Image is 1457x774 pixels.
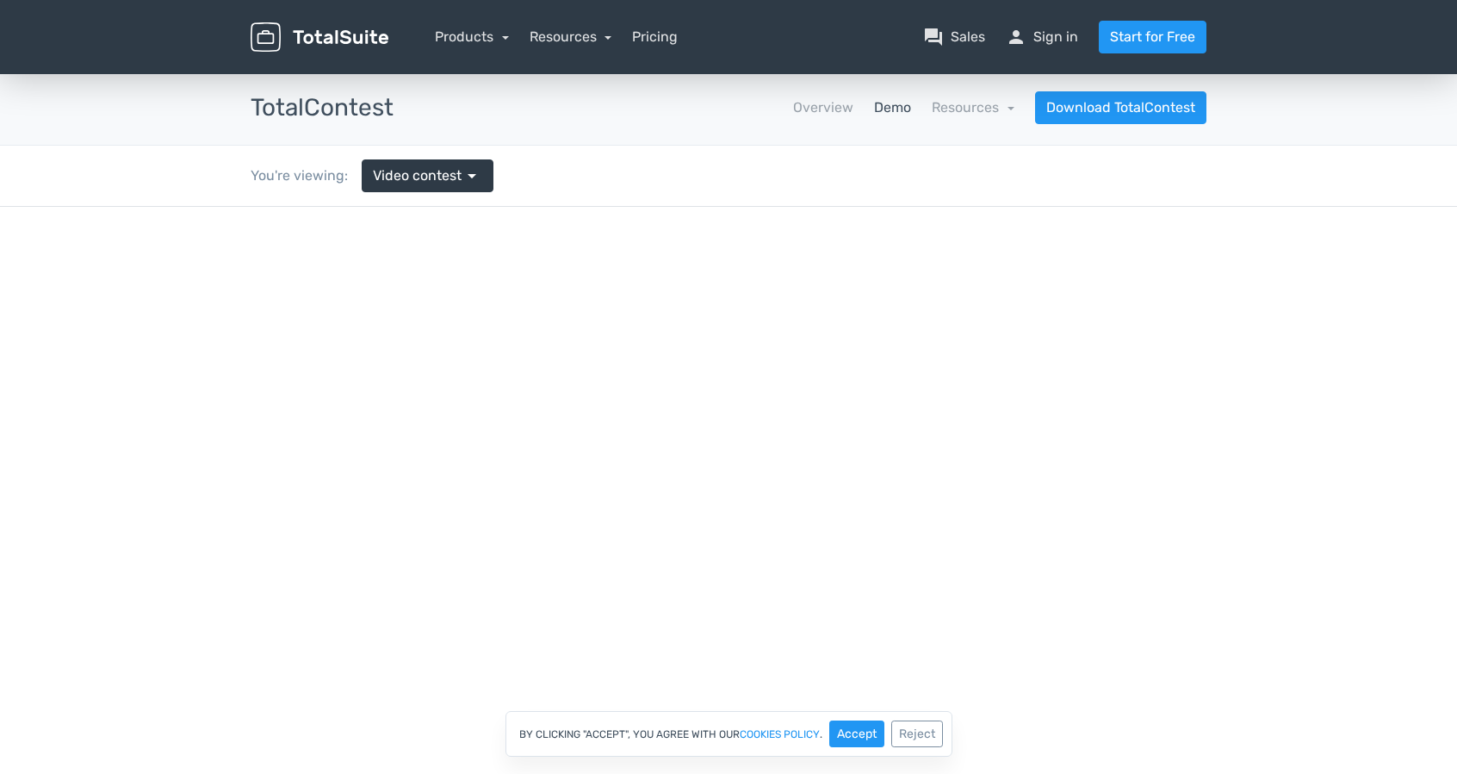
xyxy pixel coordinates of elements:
span: Video contest [373,165,462,186]
span: question_answer [923,27,944,47]
a: Download TotalContest [1035,91,1206,124]
a: Products [435,28,509,45]
a: Overview [793,97,853,118]
a: Resources [530,28,612,45]
div: You're viewing: [251,165,362,186]
a: Resources [932,99,1014,115]
a: Start for Free [1099,21,1206,53]
span: arrow_drop_down [462,165,482,186]
button: Reject [891,721,943,747]
span: person [1006,27,1026,47]
a: Pricing [632,27,678,47]
img: TotalSuite for WordPress [251,22,388,53]
button: Accept [829,721,884,747]
a: cookies policy [740,729,820,740]
a: Video contest arrow_drop_down [362,159,493,192]
a: Demo [874,97,911,118]
a: personSign in [1006,27,1078,47]
a: question_answerSales [923,27,985,47]
h3: TotalContest [251,95,394,122]
div: By clicking "Accept", you agree with our . [505,711,952,757]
